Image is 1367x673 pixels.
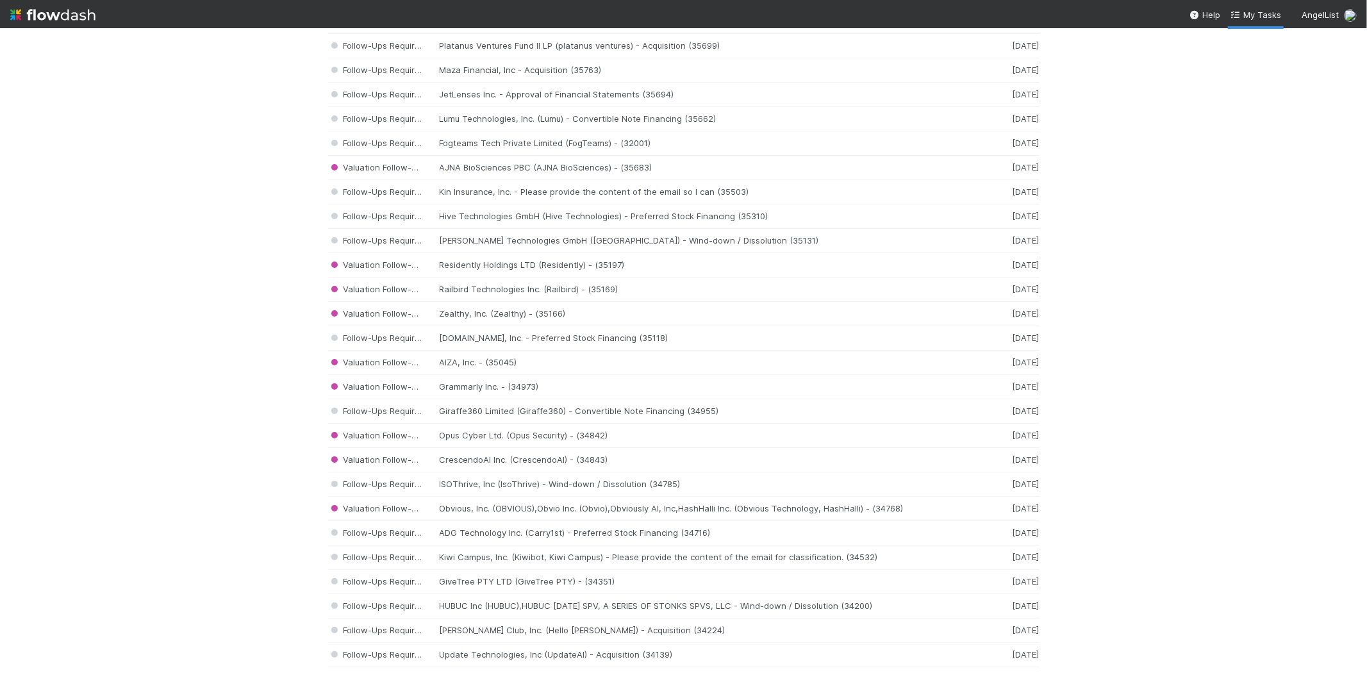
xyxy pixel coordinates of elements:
[328,381,465,392] span: Valuation Follow-Ups Required
[440,89,963,100] div: JetLenses Inc. - Approval of Financial Statements (35694)
[440,235,963,246] div: [PERSON_NAME] Technologies GmbH ([GEOGRAPHIC_DATA]) - Wind-down / Dissolution (35131)
[963,528,1040,538] div: [DATE]
[440,503,963,514] div: Obvious, Inc. (OBVIOUS),Obvio Inc. (Obvio),Obviously AI, Inc,HashHalli Inc. (Obvious Technology, ...
[1344,9,1357,22] img: avatar_5106bb14-94e9-4897-80de-6ae81081f36d.png
[328,503,465,513] span: Valuation Follow-Ups Required
[440,308,963,319] div: Zealthy, Inc. (Zealthy) - (35166)
[328,260,465,270] span: Valuation Follow-Ups Required
[328,89,426,99] span: Follow-Ups Required
[328,211,426,221] span: Follow-Ups Required
[328,308,465,319] span: Valuation Follow-Ups Required
[440,625,963,636] div: [PERSON_NAME] Club, Inc. (Hello [PERSON_NAME]) - Acquisition (34224)
[963,89,1040,100] div: [DATE]
[440,430,963,441] div: Opus Cyber Ltd. (Opus Security) - (34842)
[328,528,426,538] span: Follow-Ups Required
[440,40,963,51] div: Platanus Ventures Fund II LP (platanus ventures) - Acquisition (35699)
[963,430,1040,441] div: [DATE]
[328,601,426,611] span: Follow-Ups Required
[440,162,963,173] div: AJNA BioSciences PBC (AJNA BioSciences) - (35683)
[440,284,963,295] div: Railbird Technologies Inc. (Railbird) - (35169)
[1230,10,1281,20] span: My Tasks
[440,576,963,587] div: GiveTree PTY LTD (GiveTree PTY) - (34351)
[328,235,426,245] span: Follow-Ups Required
[328,552,426,562] span: Follow-Ups Required
[328,138,426,148] span: Follow-Ups Required
[1189,8,1220,21] div: Help
[328,576,426,586] span: Follow-Ups Required
[328,625,426,635] span: Follow-Ups Required
[328,40,426,51] span: Follow-Ups Required
[963,260,1040,270] div: [DATE]
[328,333,426,343] span: Follow-Ups Required
[963,625,1040,636] div: [DATE]
[328,406,426,416] span: Follow-Ups Required
[440,260,963,270] div: Residently Holdings LTD (Residently) - (35197)
[328,187,426,197] span: Follow-Ups Required
[440,333,963,344] div: [DOMAIN_NAME], Inc. - Preferred Stock Financing (35118)
[440,113,963,124] div: Lumu Technologies, Inc. (Lumu) - Convertible Note Financing (35662)
[440,381,963,392] div: Grammarly Inc. - (34973)
[328,454,465,465] span: Valuation Follow-Ups Required
[963,187,1040,197] div: [DATE]
[440,601,963,611] div: HUBUC Inc (HUBUC),HUBUC [DATE] SPV, A SERIES OF STONKS SPVS, LLC - Wind-down / Dissolution (34200)
[328,284,465,294] span: Valuation Follow-Ups Required
[10,4,95,26] img: logo-inverted-e16ddd16eac7371096b0.svg
[963,406,1040,417] div: [DATE]
[328,113,426,124] span: Follow-Ups Required
[963,381,1040,392] div: [DATE]
[963,503,1040,514] div: [DATE]
[328,479,426,489] span: Follow-Ups Required
[440,479,963,490] div: ISOThrive, Inc (IsoThrive) - Wind-down / Dissolution (34785)
[440,406,963,417] div: Giraffe360 Limited (Giraffe360) - Convertible Note Financing (34955)
[963,40,1040,51] div: [DATE]
[440,211,963,222] div: Hive Technologies GmbH (Hive Technologies) - Preferred Stock Financing (35310)
[963,357,1040,368] div: [DATE]
[440,138,963,149] div: Fogteams Tech Private Limited (FogTeams) - (32001)
[328,65,426,75] span: Follow-Ups Required
[440,454,963,465] div: CrescendoAI Inc. (CrescendoAI) - (34843)
[1230,8,1281,21] a: My Tasks
[963,65,1040,76] div: [DATE]
[328,649,426,660] span: Follow-Ups Required
[963,649,1040,660] div: [DATE]
[440,528,963,538] div: ADG Technology Inc. (Carry1st) - Preferred Stock Financing (34716)
[440,187,963,197] div: Kin Insurance, Inc. - Please provide the content of the email so I can (35503)
[440,552,963,563] div: Kiwi Campus, Inc. (Kiwibot, Kiwi Campus) - Please provide the content of the email for classifica...
[963,552,1040,563] div: [DATE]
[963,113,1040,124] div: [DATE]
[963,284,1040,295] div: [DATE]
[328,357,465,367] span: Valuation Follow-Ups Required
[963,138,1040,149] div: [DATE]
[963,308,1040,319] div: [DATE]
[440,357,963,368] div: AIZA, Inc. - (35045)
[963,576,1040,587] div: [DATE]
[440,649,963,660] div: Update Technologies, Inc (UpdateAI) - Acquisition (34139)
[963,211,1040,222] div: [DATE]
[440,65,963,76] div: Maza Financial, Inc - Acquisition (35763)
[963,162,1040,173] div: [DATE]
[963,601,1040,611] div: [DATE]
[963,479,1040,490] div: [DATE]
[963,454,1040,465] div: [DATE]
[1302,10,1339,20] span: AngelList
[328,162,465,172] span: Valuation Follow-Ups Required
[963,235,1040,246] div: [DATE]
[963,333,1040,344] div: [DATE]
[328,430,465,440] span: Valuation Follow-Ups Required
